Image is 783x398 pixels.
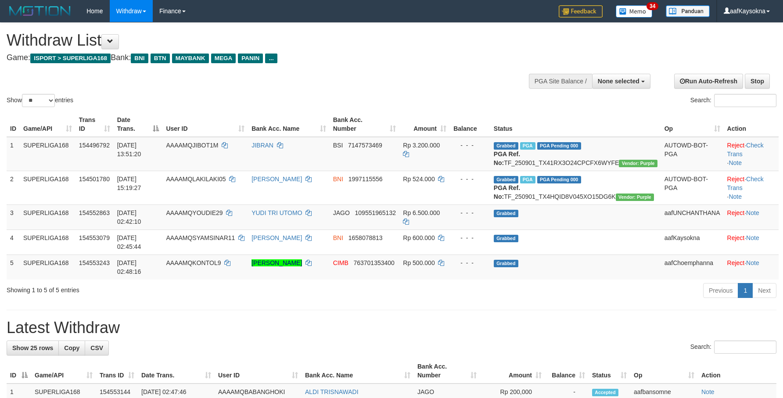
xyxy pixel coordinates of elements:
a: YUDI TRI UTOMO [251,209,302,216]
b: PGA Ref. No: [494,151,520,166]
td: AUTOWD-BOT-PGA [661,171,724,204]
button: None selected [592,74,650,89]
td: 5 [7,255,20,280]
span: Copy 763701353400 to clipboard [353,259,394,266]
span: [DATE] 02:45:44 [117,234,141,250]
span: 154553243 [79,259,110,266]
span: CIMB [333,259,348,266]
a: Check Trans [727,142,764,158]
th: User ID: activate to sort column ascending [215,359,302,384]
img: panduan.png [666,5,710,17]
span: Copy 1997115556 to clipboard [348,176,383,183]
span: 154501780 [79,176,110,183]
span: Marked by aafsoycanthlai [520,176,535,183]
div: Showing 1 to 5 of 5 entries [7,282,320,294]
th: Date Trans.: activate to sort column ascending [138,359,215,384]
th: ID: activate to sort column descending [7,359,31,384]
div: - - - [453,258,487,267]
span: [DATE] 15:19:27 [117,176,141,191]
span: [DATE] 02:48:16 [117,259,141,275]
td: SUPERLIGA168 [20,204,75,229]
h4: Game: Bank: [7,54,513,62]
a: Check Trans [727,176,764,191]
th: Amount: activate to sort column ascending [480,359,545,384]
div: - - - [453,233,487,242]
th: Op: activate to sort column ascending [630,359,698,384]
a: [PERSON_NAME] [251,176,302,183]
h1: Latest Withdraw [7,319,776,337]
th: Balance: activate to sort column ascending [545,359,589,384]
a: Note [746,259,759,266]
a: Reject [727,209,745,216]
th: Action [698,359,776,384]
a: Reject [727,234,745,241]
a: Note [729,193,742,200]
a: [PERSON_NAME] [251,234,302,241]
span: 154553079 [79,234,110,241]
span: Rp 500.000 [403,259,435,266]
span: Show 25 rows [12,344,53,351]
td: SUPERLIGA168 [20,255,75,280]
span: MAYBANK [172,54,209,63]
span: AAAAMQJIBOT1M [166,142,218,149]
div: - - - [453,141,487,150]
td: aafChoemphanna [661,255,724,280]
td: aafKaysokna [661,229,724,255]
td: TF_250901_TX41RX3O24CPCFX6WYFE [490,137,661,171]
td: aafUNCHANTHANA [661,204,724,229]
span: Copy 109551965132 to clipboard [355,209,396,216]
td: SUPERLIGA168 [20,229,75,255]
th: Op: activate to sort column ascending [661,112,724,137]
label: Search: [690,94,776,107]
th: Date Trans.: activate to sort column descending [114,112,163,137]
td: SUPERLIGA168 [20,171,75,204]
span: Vendor URL: https://trx4.1velocity.biz [619,160,657,167]
th: ID [7,112,20,137]
span: AAAAMQSYAMSINAR11 [166,234,235,241]
a: Previous [703,283,738,298]
span: PANIN [238,54,263,63]
h1: Withdraw List [7,32,513,49]
select: Showentries [22,94,55,107]
span: Grabbed [494,142,518,150]
span: Grabbed [494,260,518,267]
a: Next [752,283,776,298]
span: BTN [151,54,170,63]
span: 34 [647,2,658,10]
a: CSV [85,341,109,355]
span: BNI [131,54,148,63]
span: Vendor URL: https://trx4.1velocity.biz [616,194,654,201]
span: Rp 6.500.000 [403,209,440,216]
a: 1 [738,283,753,298]
th: Bank Acc. Name: activate to sort column ascending [302,359,414,384]
a: ALDI TRISNAWADI [305,388,359,395]
span: [DATE] 13:51:20 [117,142,141,158]
span: ... [265,54,277,63]
span: AAAAMQKONTOL9 [166,259,221,266]
th: Bank Acc. Name: activate to sort column ascending [248,112,330,137]
th: Game/API: activate to sort column ascending [20,112,75,137]
th: Action [724,112,779,137]
span: AAAAMQYOUDIE29 [166,209,223,216]
a: Copy [58,341,85,355]
td: · · [724,137,779,171]
span: ISPORT > SUPERLIGA168 [30,54,111,63]
span: BNI [333,234,343,241]
td: · [724,229,779,255]
td: 2 [7,171,20,204]
span: Grabbed [494,235,518,242]
img: Button%20Memo.svg [616,5,653,18]
td: · · [724,171,779,204]
span: Rp 524.000 [403,176,435,183]
span: 154552863 [79,209,110,216]
input: Search: [714,94,776,107]
td: · [724,255,779,280]
a: Stop [745,74,770,89]
span: [DATE] 02:42:10 [117,209,141,225]
label: Search: [690,341,776,354]
img: Feedback.jpg [559,5,603,18]
th: Game/API: activate to sort column ascending [31,359,96,384]
span: 154496792 [79,142,110,149]
span: JAGO [417,388,434,395]
span: PGA Pending [537,142,581,150]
